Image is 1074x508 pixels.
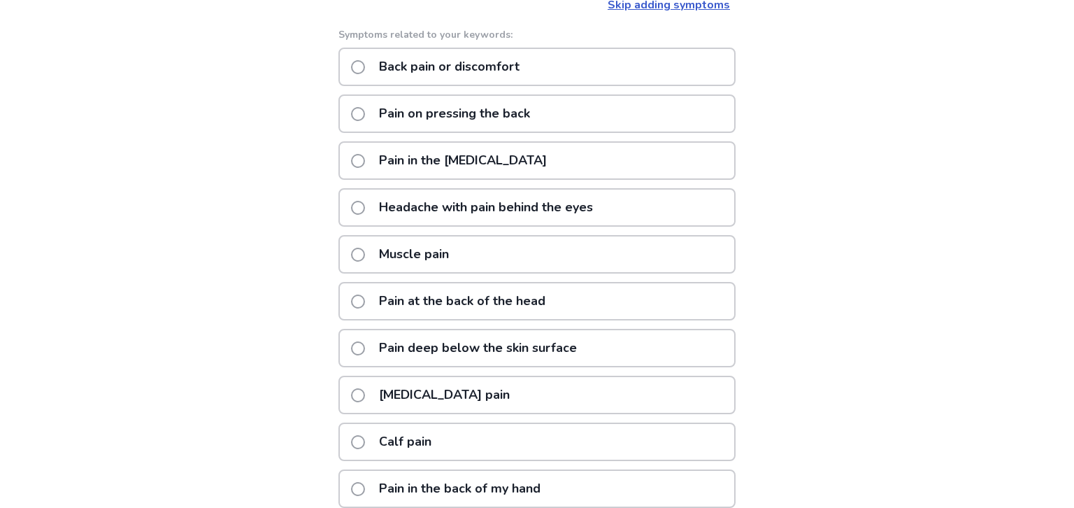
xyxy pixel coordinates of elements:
[371,143,555,178] p: Pain in the [MEDICAL_DATA]
[371,471,549,507] p: Pain in the back of my hand
[371,237,457,272] p: Muscle pain
[371,377,518,413] p: [MEDICAL_DATA] pain
[371,49,528,85] p: Back pain or discomfort
[371,190,601,225] p: Headache with pain behind the eyes
[371,424,440,460] p: Calf pain
[338,27,736,42] p: Symptoms related to your keywords:
[371,96,538,132] p: Pain on pressing the back
[371,330,585,366] p: Pain deep below the skin surface
[371,283,554,319] p: Pain at the back of the head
